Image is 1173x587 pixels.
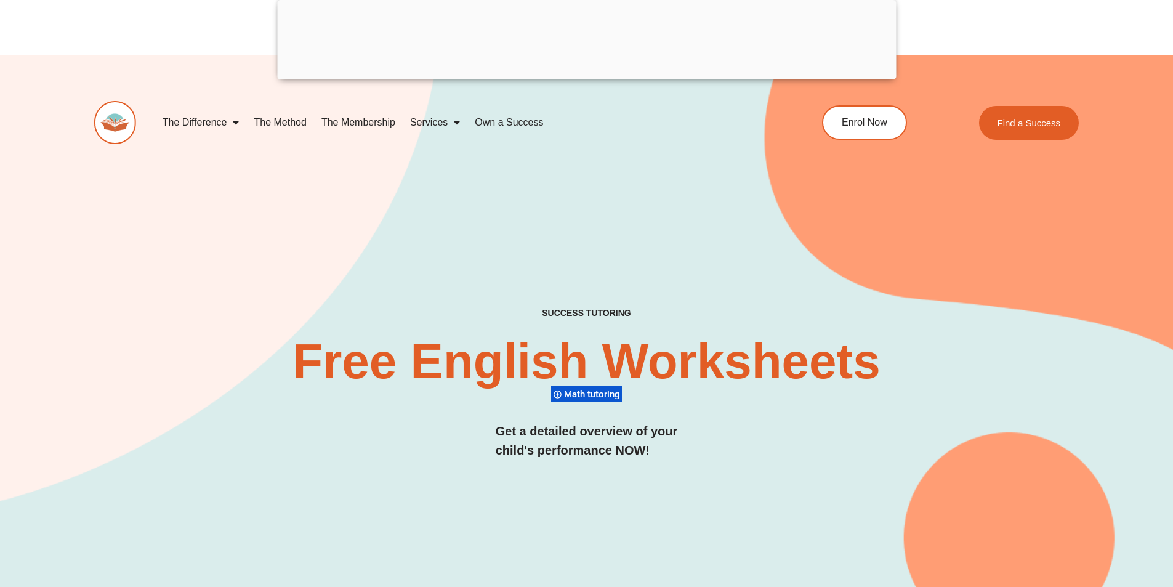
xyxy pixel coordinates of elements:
iframe: Chat Widget [968,448,1173,587]
a: The Membership [314,108,403,137]
span: Enrol Now [842,118,887,128]
a: Find a Success [979,106,1079,140]
h4: SUCCESS TUTORING​ [441,308,733,318]
a: Enrol Now [822,105,907,140]
span: Find a Success [998,118,1061,128]
h3: Get a detailed overview of your child's performance NOW! [496,422,678,460]
a: The Difference [155,108,247,137]
div: Math tutoring [551,386,622,402]
h2: Free English Worksheets​ [262,337,912,386]
nav: Menu [155,108,766,137]
a: Own a Success [467,108,550,137]
span: Math tutoring [564,389,624,400]
a: The Method [246,108,313,137]
a: Services [403,108,467,137]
